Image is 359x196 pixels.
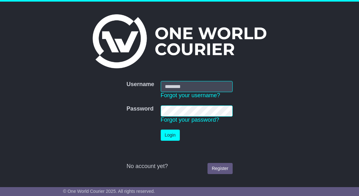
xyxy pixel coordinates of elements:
[126,105,153,112] label: Password
[161,117,219,123] a: Forgot your password?
[126,163,232,170] div: No account yet?
[161,130,180,141] button: Login
[161,92,220,98] a: Forgot your username?
[126,81,154,88] label: Username
[208,163,232,174] a: Register
[93,14,266,68] img: One World
[63,189,155,194] span: © One World Courier 2025. All rights reserved.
